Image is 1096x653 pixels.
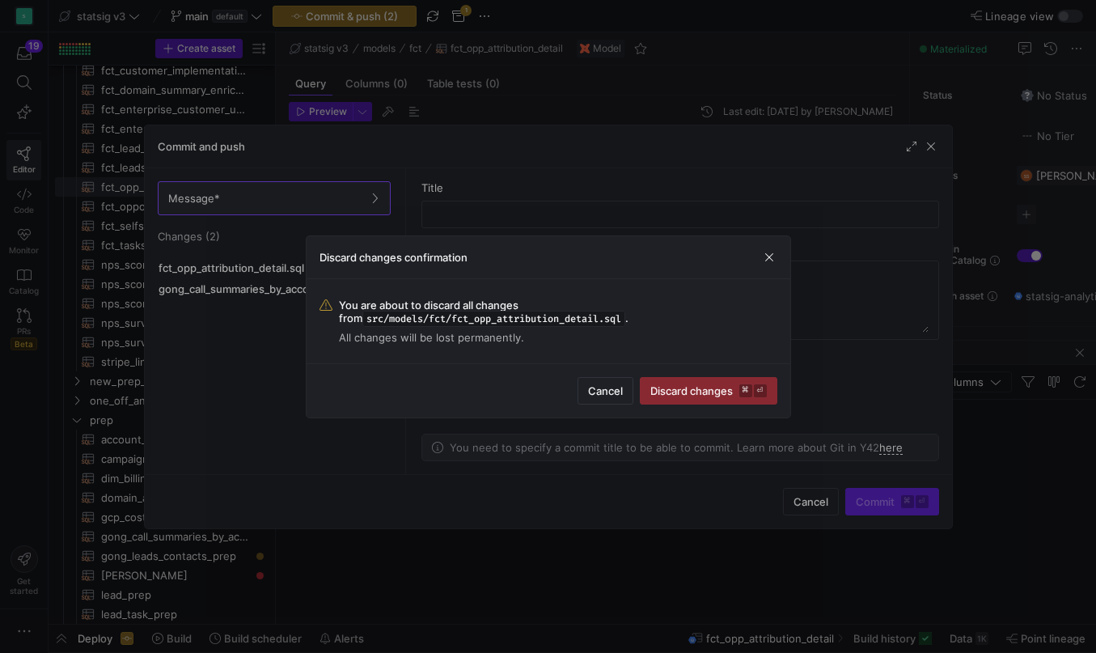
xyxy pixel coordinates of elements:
[640,377,777,405] button: Discard changes⌘⏎
[319,251,468,264] h3: Discard changes confirmation
[362,311,625,327] span: src/models/fct/fct_opp_attribution_detail.sql
[739,384,752,397] kbd: ⌘
[578,377,633,405] button: Cancel
[588,384,623,397] span: Cancel
[650,384,767,397] span: Discard changes
[339,299,777,324] span: You are about to discard all changes from .
[754,384,767,397] kbd: ⏎
[339,331,777,344] span: All changes will be lost permanently.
